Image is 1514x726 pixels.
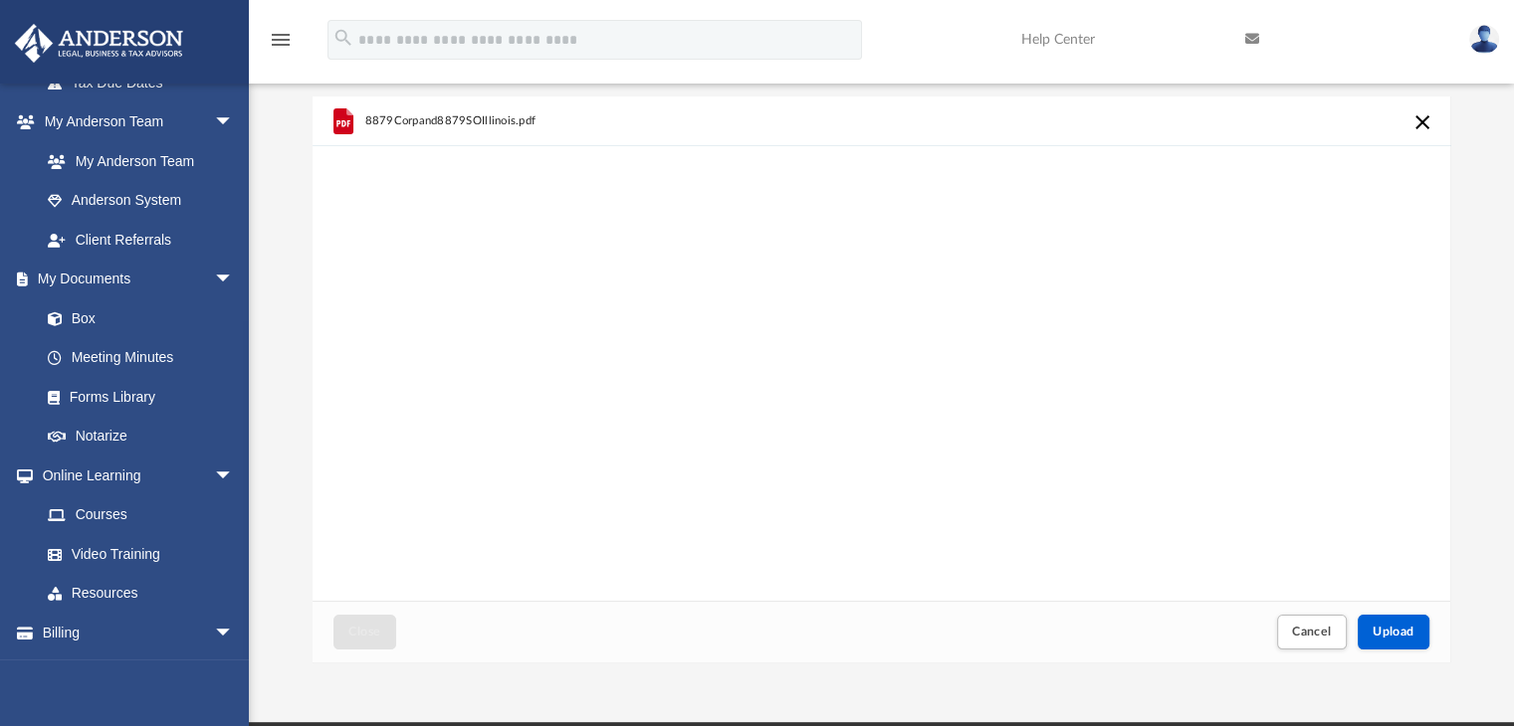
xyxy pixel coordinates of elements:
[1292,626,1332,637] span: Cancel
[348,626,380,637] span: Close
[1410,110,1434,134] button: Cancel this upload
[28,417,254,456] a: Notarize
[14,613,264,652] a: Billingarrow_drop_down
[28,220,254,260] a: Client Referrals
[313,96,1451,662] div: Upload
[1358,615,1429,649] button: Upload
[28,377,244,417] a: Forms Library
[214,260,254,300] span: arrow_drop_down
[28,338,254,378] a: Meeting Minutes
[1277,615,1347,649] button: Cancel
[364,114,536,127] span: 8879Corpand8879SOIllinois.pdf
[28,534,244,574] a: Video Training
[214,102,254,143] span: arrow_drop_down
[214,455,254,496] span: arrow_drop_down
[14,260,254,299] a: My Documentsarrow_drop_down
[28,574,254,614] a: Resources
[269,38,293,52] a: menu
[28,181,254,221] a: Anderson System
[28,141,244,181] a: My Anderson Team
[14,652,264,692] a: Events Calendar
[214,613,254,653] span: arrow_drop_down
[1469,25,1499,54] img: User Pic
[14,455,254,495] a: Online Learningarrow_drop_down
[28,298,244,338] a: Box
[14,102,254,142] a: My Anderson Teamarrow_drop_down
[9,24,189,63] img: Anderson Advisors Platinum Portal
[28,495,254,535] a: Courses
[332,27,354,49] i: search
[313,96,1451,602] div: grid
[269,28,293,52] i: menu
[333,615,395,649] button: Close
